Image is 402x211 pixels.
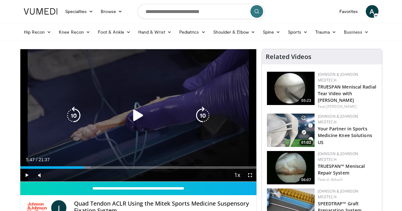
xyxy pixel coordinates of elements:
a: Favorites [336,5,362,18]
a: d. diduch [326,177,343,182]
a: Browse [97,5,126,18]
a: [PERSON_NAME] [326,104,357,109]
a: Hand & Wrist [134,26,175,38]
a: Johnson & Johnson MedTech [318,114,358,125]
button: Play [20,169,33,181]
a: 06:07 [267,151,315,184]
span: 05:23 [299,98,313,103]
span: 5:47 [26,157,35,162]
div: Feat. [318,104,377,109]
a: Johnson & Johnson MedTech [318,72,358,83]
a: Shoulder & Elbow [209,26,259,38]
a: Specialties [61,5,97,18]
a: Foot & Ankle [94,26,134,38]
img: VuMedi Logo [24,8,58,15]
h4: Related Videos [266,53,311,61]
a: Trauma [311,26,340,38]
video-js: Video Player [20,49,256,182]
button: Mute [33,169,46,181]
a: 01:02 [267,114,315,147]
a: A [366,5,378,18]
input: Search topics, interventions [138,4,265,19]
button: Fullscreen [244,169,256,181]
span: / [36,157,37,162]
a: Johnson & Johnson MedTech [318,188,358,200]
a: Hip Recon [20,26,55,38]
a: Knee Recon [55,26,94,38]
div: Feat. [318,177,377,182]
a: TRUESPAN™ Meniscal Repair System [318,163,365,176]
span: 21:37 [38,157,50,162]
span: 06:07 [299,177,313,183]
a: Pediatrics [175,26,209,38]
img: 0543fda4-7acd-4b5c-b055-3730b7e439d4.150x105_q85_crop-smart_upscale.jpg [267,114,315,147]
button: Playback Rate [231,169,244,181]
a: Sports [284,26,311,38]
a: TRUESPAN Meniscal Radial Tear Video with [PERSON_NAME] [318,84,376,103]
a: 05:23 [267,72,315,105]
a: Spine [259,26,284,38]
a: Business [340,26,372,38]
a: Johnson & Johnson MedTech [318,151,358,162]
div: Progress Bar [20,166,256,169]
a: Your Partner in Sports Medicine Knee Solutions US [318,126,372,145]
img: e42d750b-549a-4175-9691-fdba1d7a6a0f.150x105_q85_crop-smart_upscale.jpg [267,151,315,184]
span: 01:02 [299,140,313,145]
img: a9cbc79c-1ae4-425c-82e8-d1f73baa128b.150x105_q85_crop-smart_upscale.jpg [267,72,315,105]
